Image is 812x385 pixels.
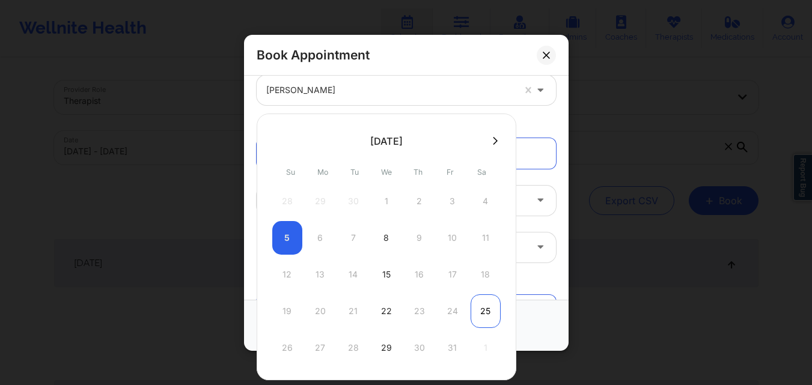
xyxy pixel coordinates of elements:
[370,135,403,147] div: [DATE]
[371,331,401,365] div: Wed Oct 29 2025
[257,47,370,63] h2: Book Appointment
[266,185,526,215] div: Video-Call with Therapist (30 minutes)
[286,168,295,177] abbr: Sunday
[266,75,514,105] div: [PERSON_NAME]
[415,138,556,168] a: Recurring
[317,168,328,177] abbr: Monday
[471,294,501,328] div: Sat Oct 25 2025
[381,168,392,177] abbr: Wednesday
[248,118,564,130] div: Appointment information:
[371,221,401,255] div: Wed Oct 08 2025
[371,294,401,328] div: Wed Oct 22 2025
[477,168,486,177] abbr: Saturday
[350,168,359,177] abbr: Tuesday
[414,168,423,177] abbr: Thursday
[447,168,454,177] abbr: Friday
[371,258,401,291] div: Wed Oct 15 2025
[248,274,564,286] div: Patient information:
